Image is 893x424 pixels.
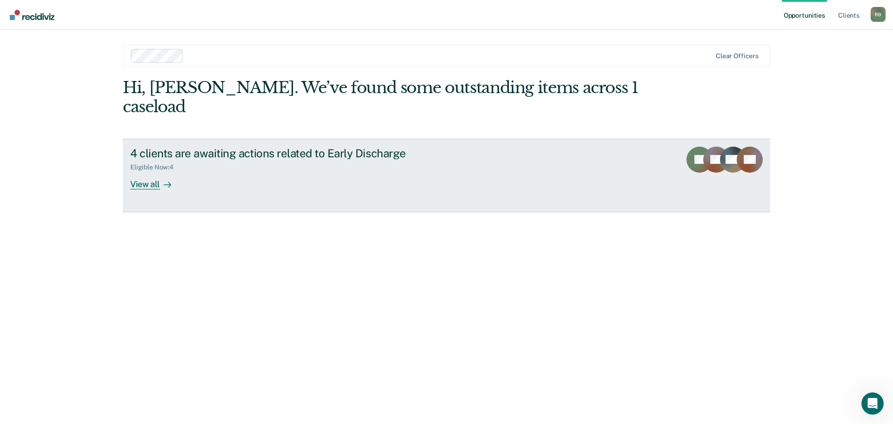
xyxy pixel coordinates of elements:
div: Hi, [PERSON_NAME]. We’ve found some outstanding items across 1 caseload [123,78,641,116]
div: 4 clients are awaiting actions related to Early Discharge [130,147,457,160]
img: Recidiviz [10,10,54,20]
iframe: Intercom live chat [861,392,884,415]
button: Profile dropdown button [871,7,886,22]
div: Eligible Now : 4 [130,163,181,171]
a: 4 clients are awaiting actions related to Early DischargeEligible Now:4View all [123,139,770,212]
div: R B [871,7,886,22]
div: Clear officers [716,52,759,60]
div: View all [130,171,182,189]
